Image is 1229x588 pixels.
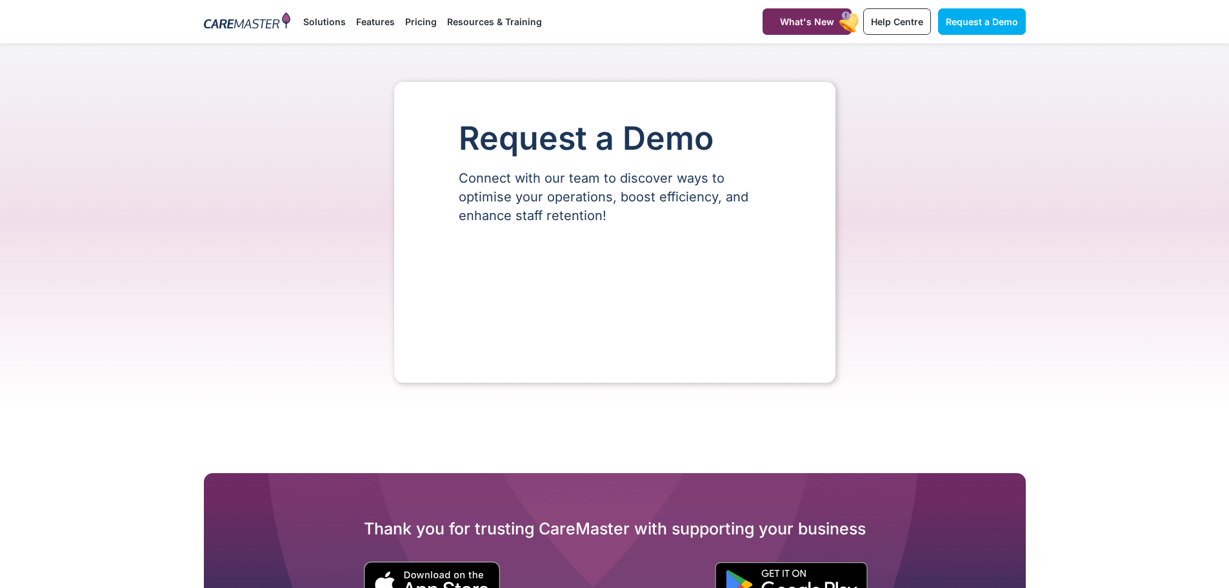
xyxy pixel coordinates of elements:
[780,16,834,27] span: What's New
[863,8,931,35] a: Help Centre
[459,169,771,225] p: Connect with our team to discover ways to optimise your operations, boost efficiency, and enhance...
[938,8,1026,35] a: Request a Demo
[459,247,771,344] iframe: Form 0
[459,121,771,156] h1: Request a Demo
[204,518,1026,539] h2: Thank you for trusting CareMaster with supporting your business
[946,16,1018,27] span: Request a Demo
[763,8,852,35] a: What's New
[871,16,923,27] span: Help Centre
[204,12,291,32] img: CareMaster Logo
